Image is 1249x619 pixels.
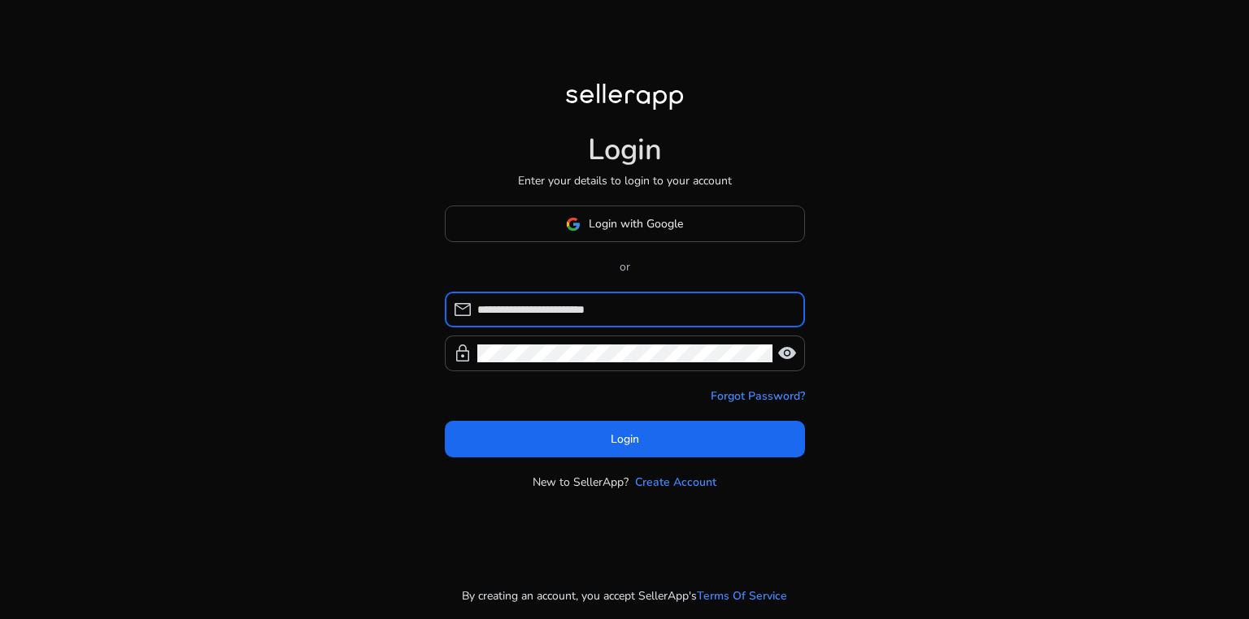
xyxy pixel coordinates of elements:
span: Login with Google [589,215,683,232]
p: New to SellerApp? [533,474,629,491]
a: Create Account [635,474,716,491]
button: Login with Google [445,206,805,242]
p: or [445,258,805,275]
p: Enter your details to login to your account [518,172,732,189]
span: visibility [777,344,797,363]
a: Terms Of Service [697,587,787,604]
button: Login [445,421,805,457]
h1: Login [588,132,662,167]
span: lock [453,344,472,363]
span: Login [611,431,639,448]
span: mail [453,300,472,319]
img: google-logo.svg [566,217,581,232]
a: Forgot Password? [711,387,805,405]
